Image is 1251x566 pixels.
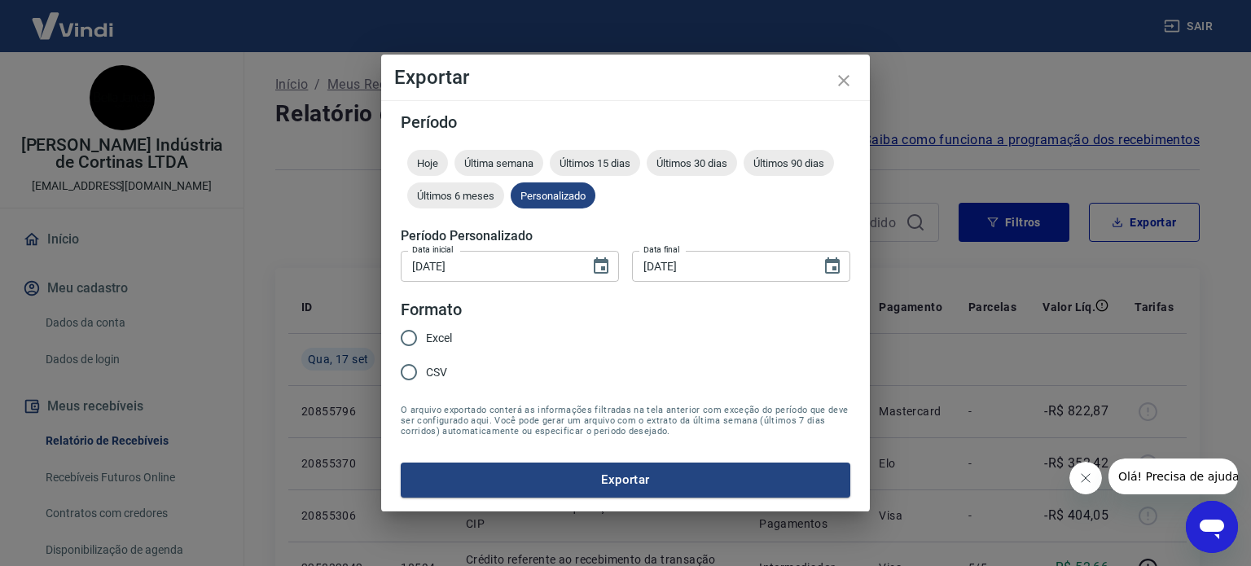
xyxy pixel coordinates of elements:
input: DD/MM/YYYY [401,251,578,281]
span: Olá! Precisa de ajuda? [10,11,137,24]
input: DD/MM/YYYY [632,251,810,281]
h4: Exportar [394,68,857,87]
div: Últimos 15 dias [550,150,640,176]
div: Personalizado [511,182,595,208]
div: Últimos 90 dias [744,150,834,176]
h5: Período Personalizado [401,228,850,244]
legend: Formato [401,298,462,322]
span: O arquivo exportado conterá as informações filtradas na tela anterior com exceção do período que ... [401,405,850,437]
button: Choose date, selected date is 16 de set de 2025 [816,250,849,283]
span: Personalizado [511,190,595,202]
button: Choose date, selected date is 16 de set de 2025 [585,250,617,283]
button: Exportar [401,463,850,497]
span: Hoje [407,157,448,169]
label: Data inicial [412,244,454,256]
div: Últimos 30 dias [647,150,737,176]
div: Hoje [407,150,448,176]
span: Últimos 90 dias [744,157,834,169]
span: Excel [426,330,452,347]
span: Últimos 30 dias [647,157,737,169]
div: Última semana [454,150,543,176]
iframe: Botão para abrir a janela de mensagens [1186,501,1238,553]
iframe: Fechar mensagem [1069,462,1102,494]
span: CSV [426,364,447,381]
span: Últimos 6 meses [407,190,504,202]
button: close [824,61,863,100]
span: Últimos 15 dias [550,157,640,169]
iframe: Mensagem da empresa [1108,459,1238,494]
span: Última semana [454,157,543,169]
h5: Período [401,114,850,130]
div: Últimos 6 meses [407,182,504,208]
label: Data final [643,244,680,256]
